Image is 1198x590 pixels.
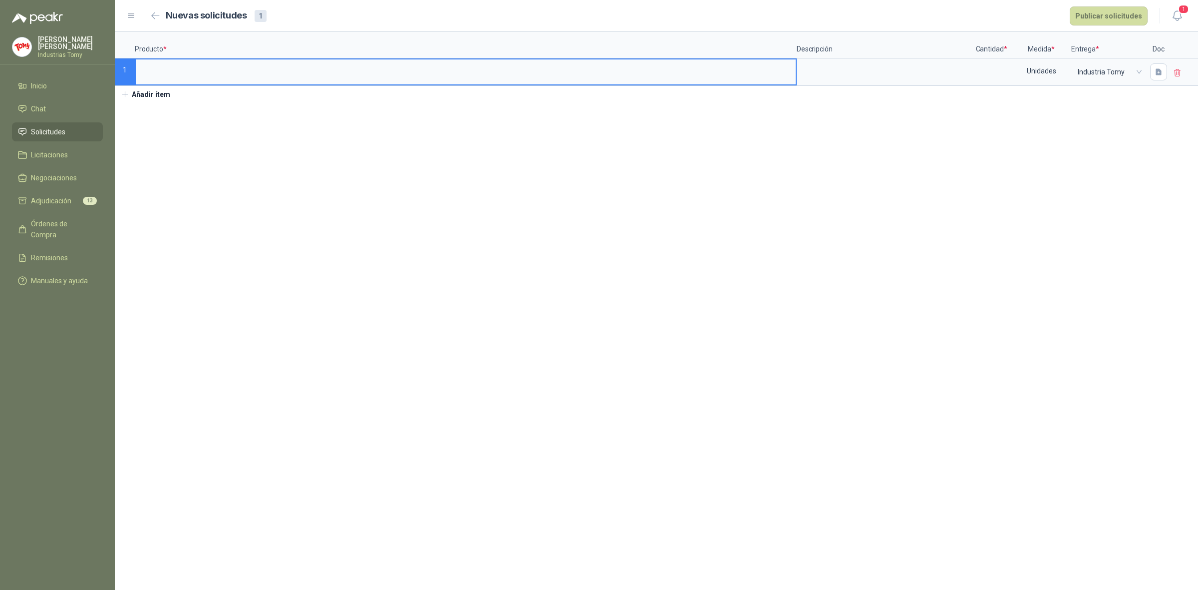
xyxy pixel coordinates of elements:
a: Licitaciones [12,145,103,164]
div: 1 [255,10,267,22]
p: 1 [115,58,135,86]
img: Logo peakr [12,12,63,24]
span: Inicio [31,80,47,91]
span: Manuales y ayuda [31,275,88,286]
span: Órdenes de Compra [31,218,93,240]
p: Cantidad [971,32,1011,58]
a: Manuales y ayuda [12,271,103,290]
a: Adjudicación13 [12,191,103,210]
p: Entrega [1071,32,1146,58]
span: 1 [1178,4,1189,14]
span: Industria Tomy [1078,64,1140,79]
a: Remisiones [12,248,103,267]
p: [PERSON_NAME] [PERSON_NAME] [38,36,103,50]
a: Órdenes de Compra [12,214,103,244]
span: Adjudicación [31,195,71,206]
h2: Nuevas solicitudes [166,8,247,23]
span: Remisiones [31,252,68,263]
span: Licitaciones [31,149,68,160]
p: Medida [1011,32,1071,58]
span: Chat [31,103,46,114]
button: Añadir ítem [115,86,176,103]
a: Inicio [12,76,103,95]
button: Publicar solicitudes [1070,6,1148,25]
p: Doc [1146,32,1171,58]
a: Solicitudes [12,122,103,141]
a: Negociaciones [12,168,103,187]
span: Solicitudes [31,126,65,137]
img: Company Logo [12,37,31,56]
button: 1 [1168,7,1186,25]
p: Industrias Tomy [38,52,103,58]
div: Unidades [1012,59,1070,82]
p: Descripción [797,32,971,58]
span: Negociaciones [31,172,77,183]
p: Producto [135,32,797,58]
a: Chat [12,99,103,118]
span: 13 [83,197,97,205]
